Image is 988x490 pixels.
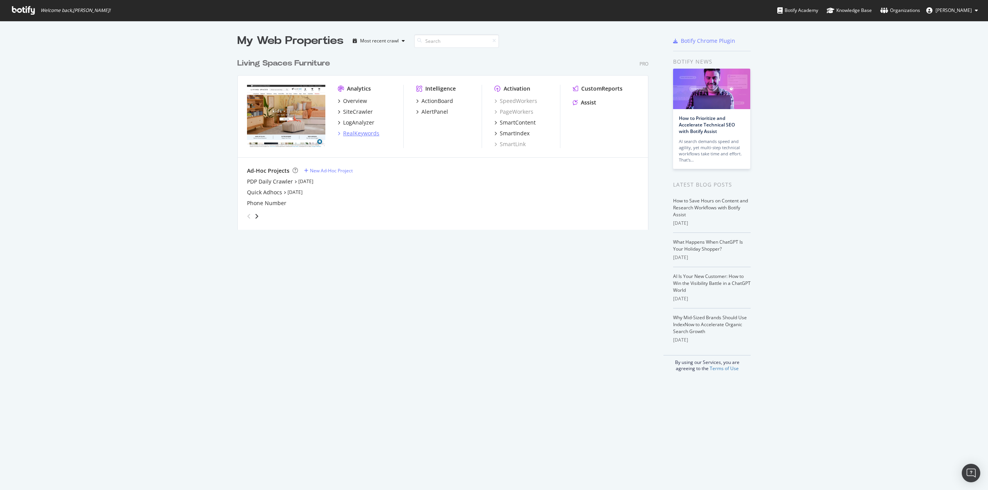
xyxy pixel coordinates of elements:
[673,337,751,344] div: [DATE]
[673,69,750,109] img: How to Prioritize and Accelerate Technical SEO with Botify Assist
[237,58,333,69] a: Living Spaces Furniture
[41,7,110,13] span: Welcome back, [PERSON_NAME] !
[347,85,371,93] div: Analytics
[673,273,751,293] a: AI Is Your New Customer: How to Win the Visibility Battle in a ChatGPT World
[416,97,453,105] a: ActionBoard
[237,33,343,49] div: My Web Properties
[920,4,984,17] button: [PERSON_NAME]
[494,140,526,148] a: SmartLink
[416,108,448,116] a: AlertPanel
[343,97,367,105] div: Overview
[777,7,818,14] div: Botify Academy
[880,7,920,14] div: Organizations
[350,35,408,47] button: Most recent crawl
[639,61,648,67] div: Pro
[673,197,748,218] a: How to Save Hours on Content and Research Workflows with Botify Assist
[247,189,282,196] a: Quick Adhocs
[414,34,499,48] input: Search
[304,167,353,174] a: New Ad-Hoc Project
[247,199,286,207] a: Phone Number
[581,85,623,93] div: CustomReports
[425,85,456,93] div: Intelligence
[673,180,751,189] div: Latest Blog Posts
[338,97,367,105] a: Overview
[673,239,743,252] a: What Happens When ChatGPT Is Your Holiday Shopper?
[673,314,747,335] a: Why Mid-Sized Brands Should Use IndexNow to Accelerate Organic Search Growth
[673,220,751,227] div: [DATE]
[494,130,530,137] a: SmartIndex
[360,39,399,43] div: Most recent crawl
[573,99,596,106] a: Assist
[673,37,735,45] a: Botify Chrome Plugin
[504,85,530,93] div: Activation
[710,365,739,372] a: Terms of Use
[343,119,374,126] div: LogAnalyzer
[679,115,735,135] a: How to Prioritize and Accelerate Technical SEO with Botify Assist
[673,254,751,261] div: [DATE]
[338,119,374,126] a: LogAnalyzer
[247,85,325,147] img: livingspaces.com
[581,99,596,106] div: Assist
[500,130,530,137] div: SmartIndex
[338,108,373,116] a: SiteCrawler
[494,108,533,116] a: PageWorkers
[237,49,655,230] div: grid
[247,167,289,175] div: Ad-Hoc Projects
[681,37,735,45] div: Botify Chrome Plugin
[343,108,373,116] div: SiteCrawler
[827,7,872,14] div: Knowledge Base
[298,178,313,185] a: [DATE]
[679,138,744,163] div: AI search demands speed and agility, yet multi-step technical workflows take time and effort. Tha...
[237,58,330,69] div: Living Spaces Furniture
[494,119,536,126] a: SmartContent
[421,108,448,116] div: AlertPanel
[500,119,536,126] div: SmartContent
[494,97,537,105] a: SpeedWorkers
[962,464,980,482] div: Open Intercom Messenger
[936,7,972,13] span: Svetlana Li
[343,130,379,137] div: RealKeywords
[663,355,751,372] div: By using our Services, you are agreeing to the
[247,178,293,185] a: PDP Daily Crawler
[338,130,379,137] a: RealKeywords
[421,97,453,105] div: ActionBoard
[254,212,259,220] div: angle-right
[244,210,254,222] div: angle-left
[573,85,623,93] a: CustomReports
[310,167,353,174] div: New Ad-Hoc Project
[673,57,751,66] div: Botify news
[673,295,751,302] div: [DATE]
[288,189,303,195] a: [DATE]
